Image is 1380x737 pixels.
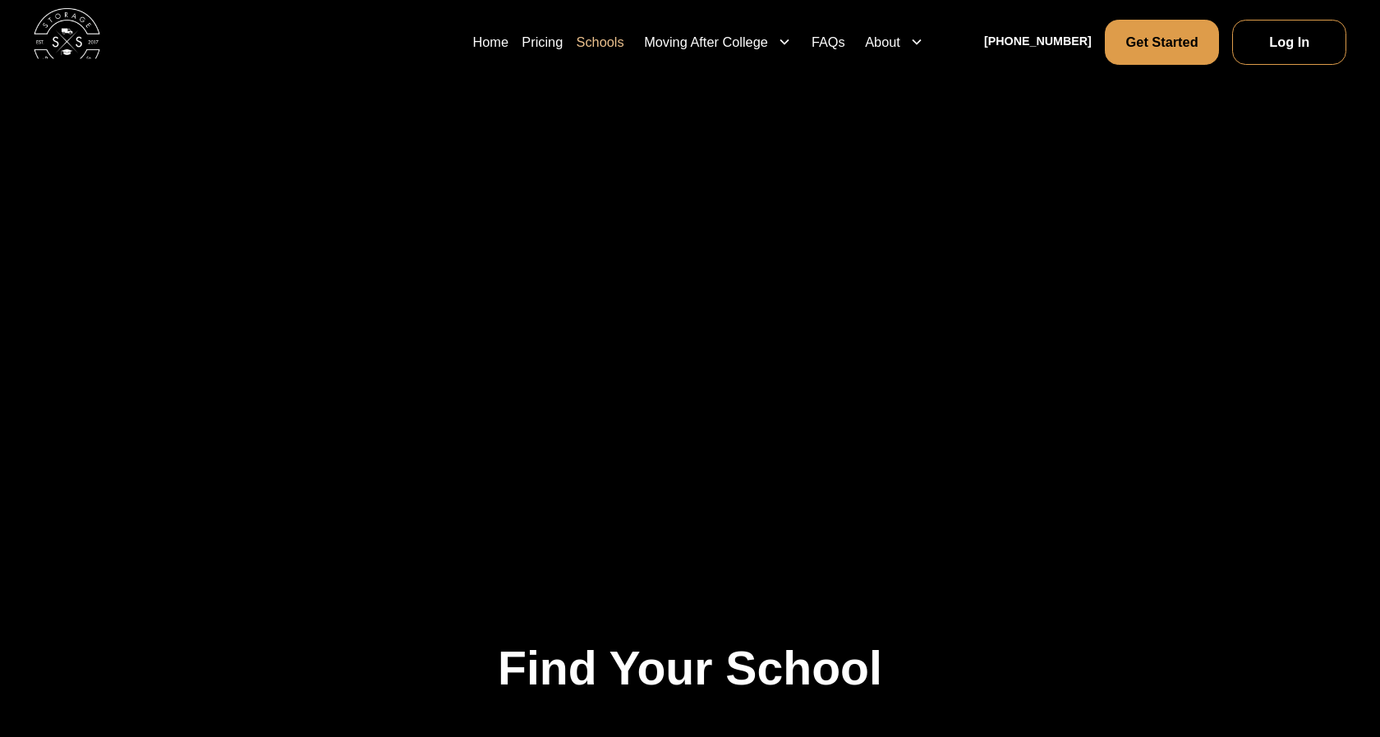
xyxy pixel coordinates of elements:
[489,18,533,65] a: Pricing
[849,18,927,65] div: About
[287,322,1092,423] h1: A Custom-Tailored Moving Experience
[1104,20,1219,65] a: Get Started
[1232,20,1346,65] a: Log In
[612,18,789,65] div: Moving After College
[855,32,896,52] div: About
[802,18,835,65] a: FAQs
[435,18,476,65] a: Home
[86,640,1294,697] h2: Find Your School
[619,32,758,52] div: Moving After College
[547,18,599,65] a: Schools
[980,33,1091,50] a: [PHONE_NUMBER]
[34,8,101,76] img: Storage Scholars main logo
